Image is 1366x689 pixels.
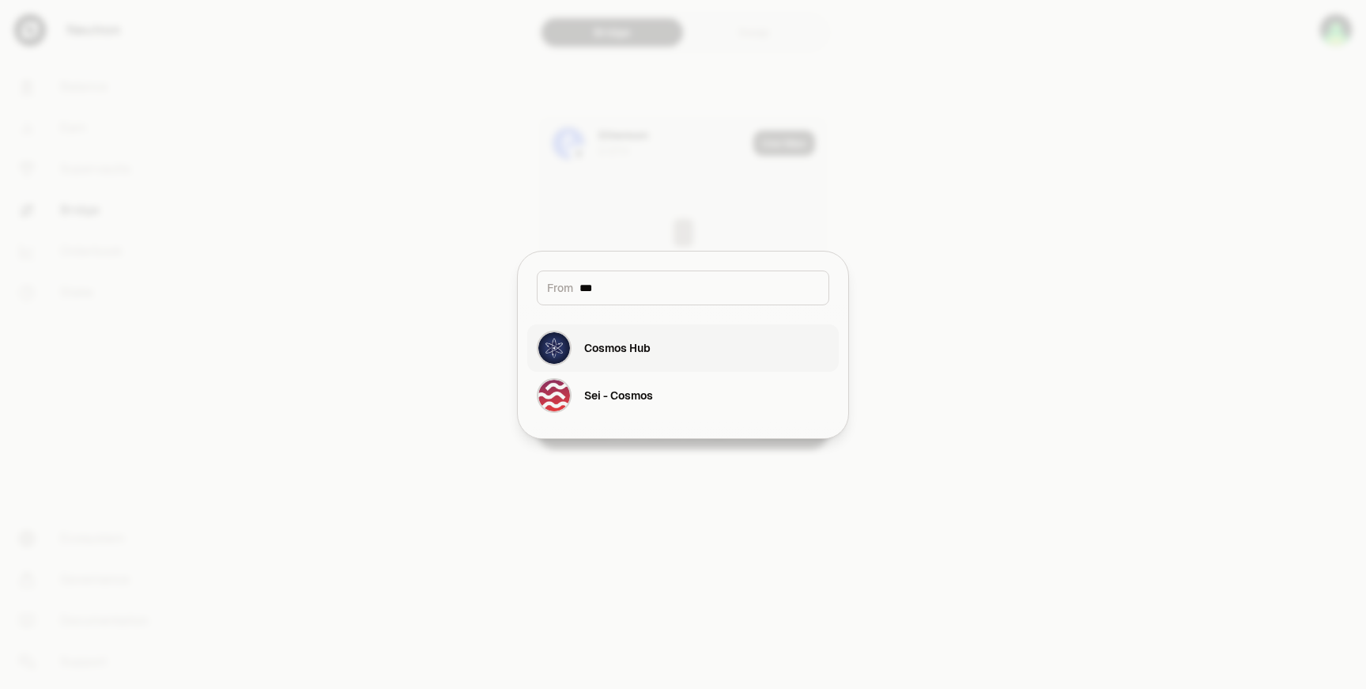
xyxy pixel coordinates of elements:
div: Cosmos Hub [584,340,651,356]
img: Sei - Cosmos Logo [538,380,570,411]
span: From [547,280,573,296]
button: Sei - Cosmos LogoSei - Cosmos [527,372,839,419]
button: Cosmos Hub LogoCosmos Hub [527,324,839,372]
div: Sei - Cosmos [584,388,653,403]
img: Cosmos Hub Logo [538,332,570,364]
